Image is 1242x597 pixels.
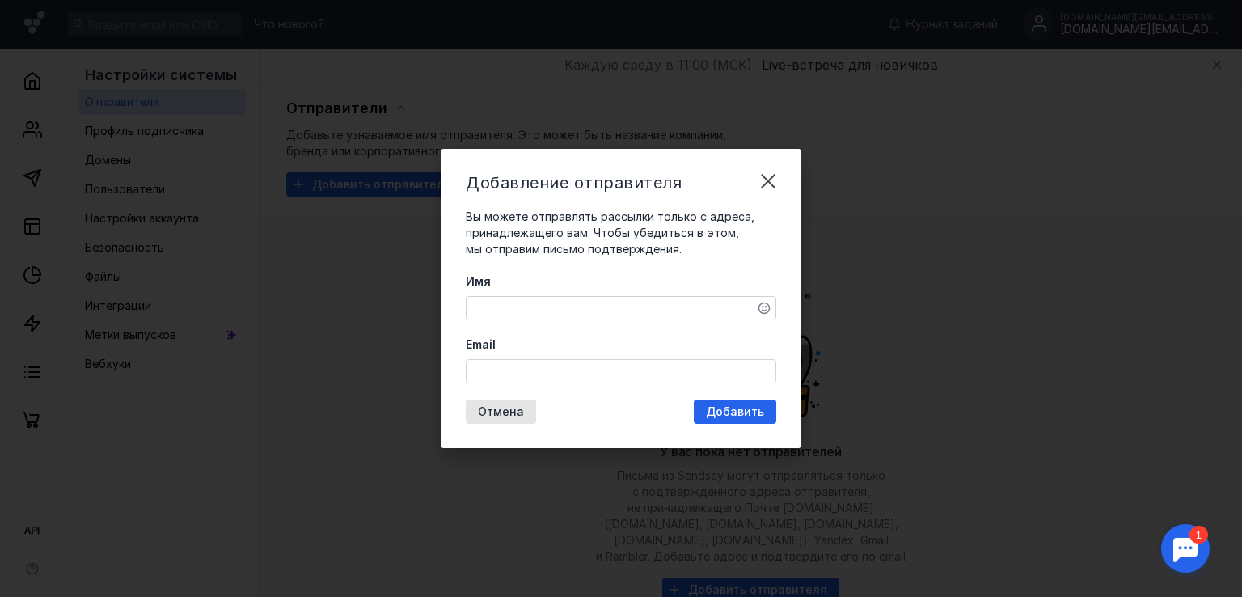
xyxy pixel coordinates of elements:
[466,337,496,353] span: Email
[36,10,55,28] div: 1
[694,400,776,424] button: Добавить
[466,173,682,193] span: Добавление отправителя
[706,405,764,419] span: Добавить
[466,273,491,290] span: Имя
[466,210,754,256] span: Вы можете отправлять рассылки только с адреса, принадлежащего вам. Чтобы убедиться в этом, мы отп...
[466,400,536,424] button: Отмена
[478,405,524,419] span: Отмена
